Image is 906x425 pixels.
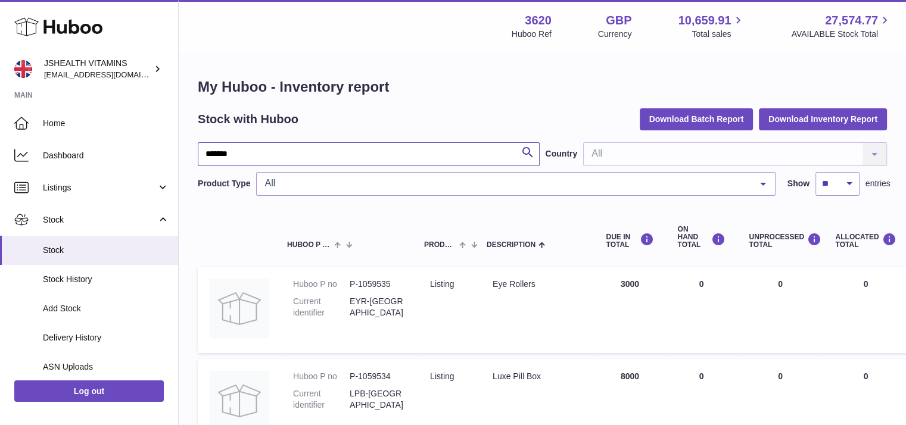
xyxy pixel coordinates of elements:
[210,279,269,338] img: product image
[198,178,250,189] label: Product Type
[787,178,810,189] label: Show
[678,12,745,40] a: 10,659.91 Total sales
[43,214,157,226] span: Stock
[825,12,878,29] span: 27,574.77
[424,241,456,249] span: Product Type
[665,267,737,353] td: 0
[677,226,725,249] div: ON HAND Total
[43,245,169,256] span: Stock
[737,267,823,353] td: 0
[198,77,887,96] h1: My Huboo - Inventory report
[44,70,175,79] span: [EMAIL_ADDRESS][DOMAIN_NAME]
[350,371,406,382] dd: P-1059534
[43,332,169,343] span: Delivery History
[835,233,896,249] div: ALLOCATED Total
[350,279,406,290] dd: P-1059535
[759,108,887,130] button: Download Inventory Report
[293,279,350,290] dt: Huboo P no
[14,60,32,78] img: internalAdmin-3620@internal.huboo.com
[598,29,632,40] div: Currency
[350,388,406,411] dd: LPB-[GEOGRAPHIC_DATA]
[43,150,169,161] span: Dashboard
[594,267,665,353] td: 3000
[865,178,891,189] span: entries
[640,108,754,130] button: Download Batch Report
[606,233,653,249] div: DUE IN TOTAL
[43,182,157,193] span: Listings
[350,296,406,318] dd: EYR-[GEOGRAPHIC_DATA]
[678,12,731,29] span: 10,659.91
[43,303,169,314] span: Add Stock
[43,274,169,285] span: Stock History
[293,296,350,318] dt: Current identifier
[293,388,350,411] dt: Current identifier
[293,371,350,382] dt: Huboo P no
[430,279,454,289] span: listing
[749,233,811,249] div: UNPROCESSED Total
[692,29,745,40] span: Total sales
[493,371,582,382] div: Luxe Pill Box
[43,118,169,129] span: Home
[791,12,892,40] a: 27,574.77 AVAILABLE Stock Total
[198,111,298,127] h2: Stock with Huboo
[43,361,169,373] span: ASN Uploads
[606,12,631,29] strong: GBP
[512,29,552,40] div: Huboo Ref
[14,380,164,402] a: Log out
[430,371,454,381] span: listing
[493,279,582,290] div: Eye Rollers
[487,241,535,249] span: Description
[261,177,751,189] span: All
[525,12,552,29] strong: 3620
[287,241,331,249] span: Huboo P no
[546,148,578,160] label: Country
[791,29,892,40] span: AVAILABLE Stock Total
[44,58,151,80] div: JSHEALTH VITAMINS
